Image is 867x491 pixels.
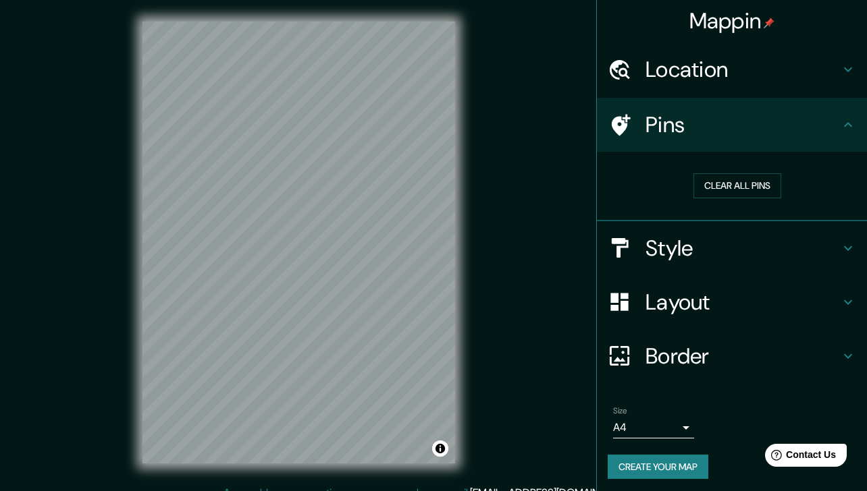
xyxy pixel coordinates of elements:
[646,235,840,262] h4: Style
[432,440,448,457] button: Toggle attribution
[613,417,694,438] div: A4
[597,42,867,96] div: Location
[597,98,867,152] div: Pins
[613,405,627,416] label: Size
[689,7,775,34] h4: Mappin
[646,289,840,316] h4: Layout
[747,438,852,476] iframe: Help widget launcher
[646,343,840,370] h4: Border
[646,111,840,138] h4: Pins
[142,22,455,463] canvas: Map
[608,455,708,480] button: Create your map
[646,56,840,83] h4: Location
[597,329,867,383] div: Border
[764,18,774,28] img: pin-icon.png
[597,275,867,329] div: Layout
[597,221,867,275] div: Style
[693,173,781,198] button: Clear all pins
